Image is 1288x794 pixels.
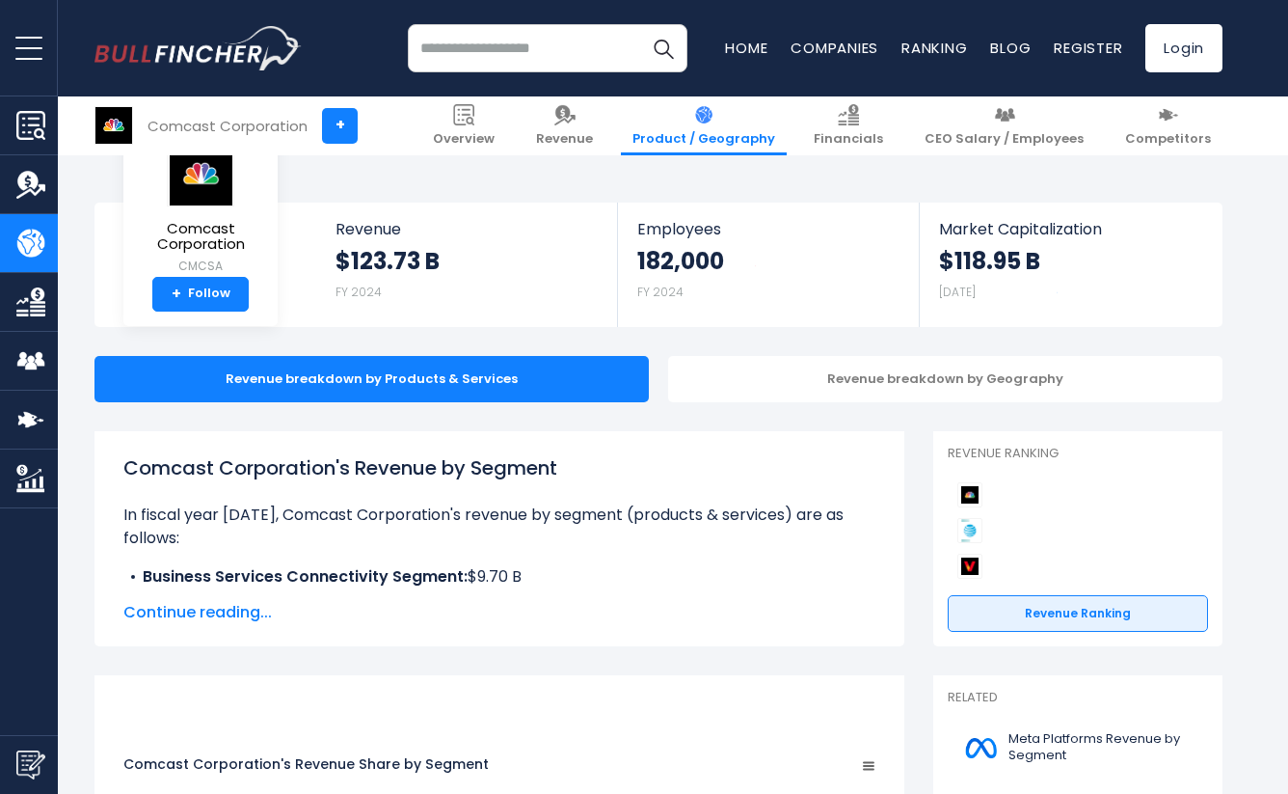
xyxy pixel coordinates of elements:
span: Revenue [335,220,599,238]
img: Verizon Communications competitors logo [957,554,982,579]
small: FY 2024 [335,284,382,300]
a: Ranking [901,38,967,58]
span: Comcast Corporation [139,221,262,253]
div: Comcast Corporation [148,115,308,137]
div: Revenue breakdown by Geography [668,356,1222,402]
span: Meta Platforms Revenue by Segment [1008,731,1196,764]
a: Go to homepage [94,26,302,70]
a: Financials [802,96,895,155]
p: Related [948,690,1208,706]
a: Product / Geography [621,96,787,155]
a: Blog [990,38,1031,58]
b: Business Services Connectivity Segment: [143,565,468,588]
a: Login [1145,24,1222,72]
a: Overview [421,96,506,155]
span: Continue reading... [123,601,875,624]
strong: 182,000 [637,246,724,276]
tspan: Comcast Corporation's Revenue Share by Segment [123,754,489,774]
div: Revenue breakdown by Products & Services [94,356,649,402]
button: Search [639,24,687,72]
a: Home [725,38,767,58]
img: META logo [959,726,1003,770]
a: Comcast Corporation CMCSA [138,141,263,277]
h1: Comcast Corporation's Revenue by Segment [123,453,875,482]
img: AT&T competitors logo [957,518,982,543]
small: FY 2024 [637,284,684,300]
li: $9.70 B [123,565,875,589]
img: CMCSA logo [167,142,234,206]
small: [DATE] [939,284,976,300]
span: Financials [814,131,883,148]
span: Revenue [536,131,593,148]
a: Employees 182,000 FY 2024 [618,203,918,327]
p: Revenue Ranking [948,446,1208,462]
span: Employees [637,220,899,238]
img: Comcast Corporation competitors logo [957,482,982,507]
a: Competitors [1114,96,1222,155]
a: Revenue $123.73 B FY 2024 [316,203,618,327]
span: Overview [433,131,495,148]
span: CEO Salary / Employees [925,131,1084,148]
span: Competitors [1125,131,1211,148]
span: Market Capitalization [939,220,1201,238]
a: Meta Platforms Revenue by Segment [948,722,1208,775]
strong: + [172,286,181,303]
a: Revenue Ranking [948,595,1208,632]
a: Companies [791,38,878,58]
a: Revenue [524,96,604,155]
strong: $118.95 B [939,246,1040,276]
a: Market Capitalization $118.95 B [DATE] [920,203,1221,327]
a: +Follow [152,277,249,312]
p: In fiscal year [DATE], Comcast Corporation's revenue by segment (products & services) are as foll... [123,504,875,550]
a: CEO Salary / Employees [913,96,1095,155]
small: CMCSA [139,258,262,275]
a: + [322,108,358,144]
a: Register [1054,38,1122,58]
img: CMCSA logo [95,107,132,144]
img: bullfincher logo [94,26,302,70]
strong: $123.73 B [335,246,440,276]
span: Product / Geography [632,131,775,148]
